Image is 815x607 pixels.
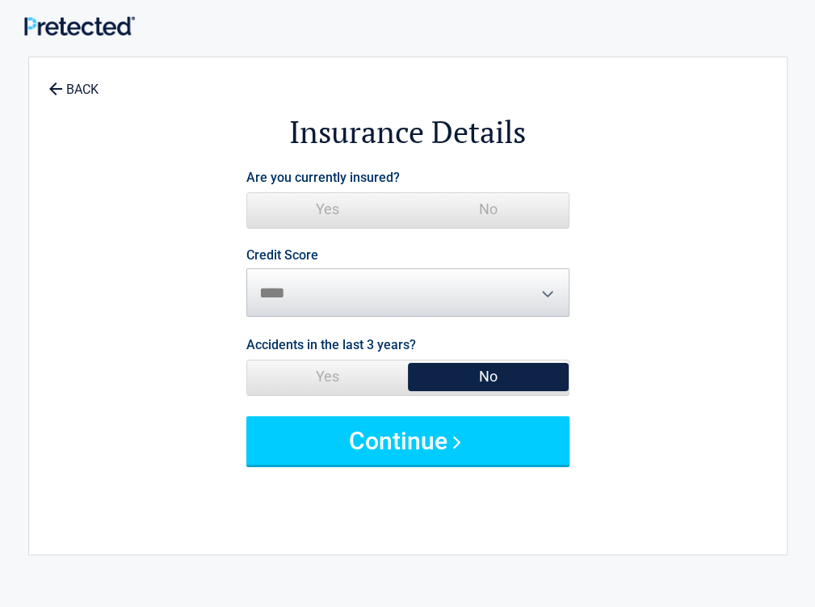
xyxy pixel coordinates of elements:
[408,193,569,226] span: No
[247,193,408,226] span: Yes
[246,416,569,465] button: Continue
[246,249,318,262] label: Credit Score
[246,167,400,188] label: Are you currently insured?
[24,16,135,36] img: Main Logo
[408,360,569,393] span: No
[45,68,102,96] a: BACK
[118,112,698,153] h2: Insurance Details
[247,360,408,393] span: Yes
[246,334,416,356] label: Accidents in the last 3 years?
